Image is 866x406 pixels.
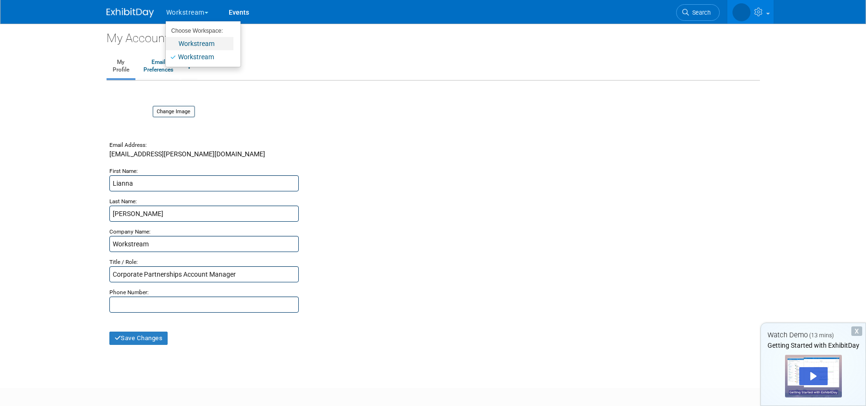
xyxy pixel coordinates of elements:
[109,198,137,205] small: Last Name:
[166,37,233,50] a: Workstream
[761,341,866,350] div: Getting Started with ExhibitDay
[107,24,760,46] div: My Account
[107,54,135,78] a: MyProfile
[109,228,151,235] small: Company Name:
[166,50,233,63] a: Workstream
[109,149,757,166] div: [EMAIL_ADDRESS][PERSON_NAME][DOMAIN_NAME]
[809,332,834,339] span: (13 mins)
[109,289,149,296] small: Phone Number:
[166,25,233,37] li: Choose Workspace:
[107,8,154,18] img: ExhibitDay
[851,326,862,336] div: Dismiss
[761,330,866,340] div: Watch Demo
[109,332,168,345] button: Save Changes
[732,3,750,21] img: Lianna Louie
[137,54,179,78] a: EmailPreferences
[676,4,720,21] a: Search
[689,9,711,16] span: Search
[109,259,138,265] small: Title / Role:
[109,168,138,174] small: First Name:
[109,142,147,148] small: Email Address:
[799,367,828,385] div: Play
